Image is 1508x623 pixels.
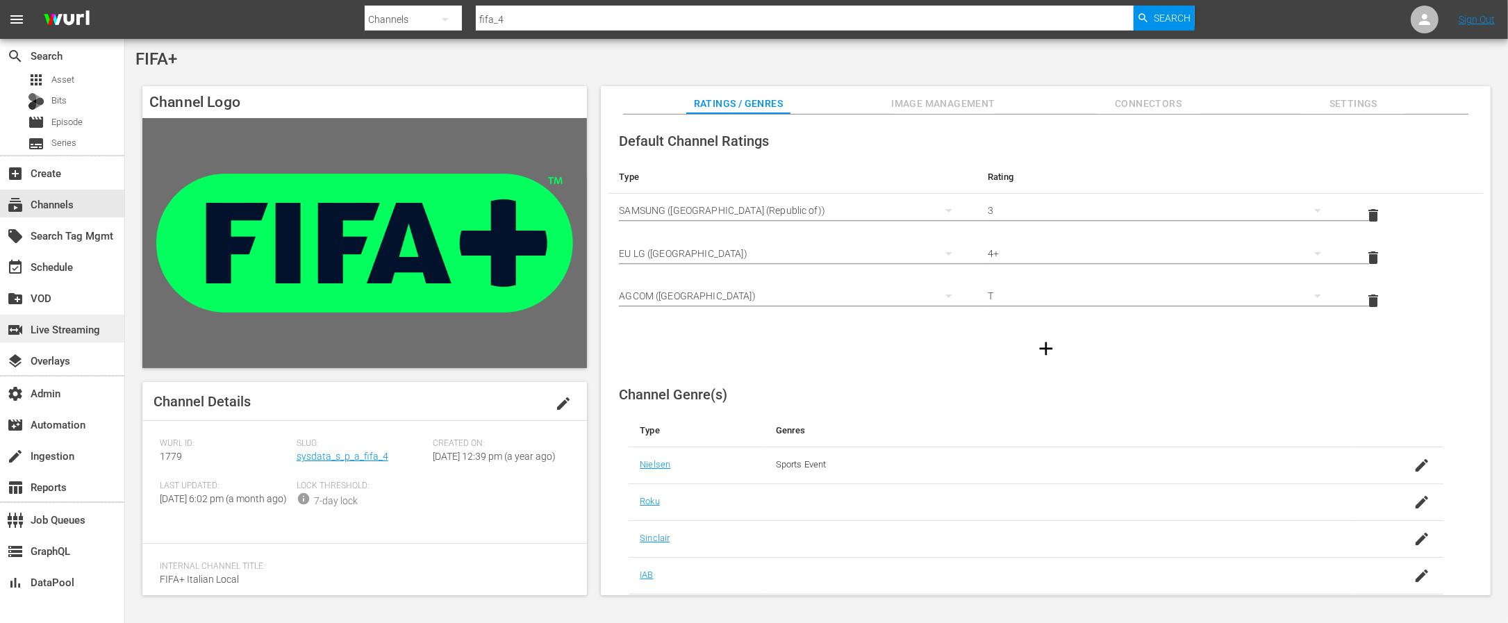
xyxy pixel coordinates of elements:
[619,133,769,149] span: Default Channel Ratings
[640,459,670,470] a: Nielsen
[314,494,358,508] div: 7-day lock
[1154,6,1191,31] span: Search
[1134,6,1195,31] button: Search
[619,386,727,403] span: Channel Genre(s)
[1301,95,1405,113] span: Settings
[297,438,426,449] span: Slug:
[7,228,24,244] span: Search Tag Mgmt
[160,481,290,492] span: Last Updated:
[433,451,556,462] span: [DATE] 12:39 pm (a year ago)
[135,49,177,69] span: FIFA+
[765,414,1353,447] th: Genres
[977,160,1345,194] th: Rating
[297,451,388,462] a: sysdata_s_p_a_fifa_4
[297,492,310,506] span: info
[7,290,24,307] span: VOD
[1096,95,1200,113] span: Connectors
[7,322,24,338] span: Live Streaming
[555,395,572,412] span: edit
[1365,249,1382,266] span: delete
[7,574,24,591] span: DataPool
[160,561,563,572] span: Internal Channel Title:
[51,94,67,108] span: Bits
[28,72,44,88] span: Asset
[891,95,995,113] span: Image Management
[51,136,76,150] span: Series
[640,533,670,543] a: Sinclair
[28,93,44,110] div: Bits
[686,95,790,113] span: Ratings / Genres
[51,73,74,87] span: Asset
[1357,199,1390,232] button: delete
[154,393,251,410] span: Channel Details
[33,3,100,36] img: ans4CAIJ8jUAAAAAAAAAAAAAAAAAAAAAAAAgQb4GAAAAAAAAAAAAAAAAAAAAAAAAJMjXAAAAAAAAAAAAAAAAAAAAAAAAgAT5G...
[297,481,426,492] span: Lock Threshold:
[7,165,24,182] span: Create
[640,570,653,580] a: IAB
[1357,284,1390,317] button: delete
[7,259,24,276] span: Schedule
[160,493,287,504] span: [DATE] 6:02 pm (a month ago)
[7,417,24,433] span: Automation
[619,191,966,230] div: SAMSUNG ([GEOGRAPHIC_DATA] (Republic of))
[608,160,977,194] th: Type
[988,191,1334,230] div: 3
[640,496,660,506] a: Roku
[7,353,24,369] span: Overlays
[988,234,1334,273] div: 4+
[547,387,580,420] button: edit
[7,479,24,496] span: Reports
[7,448,24,465] span: Ingestion
[7,512,24,529] span: Job Queues
[28,135,44,152] span: Series
[160,438,290,449] span: Wurl ID:
[1365,207,1382,224] span: delete
[51,115,83,129] span: Episode
[7,543,24,560] span: GraphQL
[433,438,563,449] span: Created On:
[160,451,182,462] span: 1779
[629,414,764,447] th: Type
[619,276,966,315] div: AGCOM ([GEOGRAPHIC_DATA])
[988,276,1334,315] div: T
[28,114,44,131] span: Episode
[142,118,587,368] img: FIFA+
[1459,14,1495,25] a: Sign Out
[608,160,1484,322] table: simple table
[7,385,24,402] span: Admin
[1365,292,1382,309] span: delete
[160,574,239,585] span: FIFA+ Italian Local
[619,234,966,273] div: EU LG ([GEOGRAPHIC_DATA])
[142,86,587,118] h4: Channel Logo
[7,197,24,213] span: Channels
[7,48,24,65] span: Search
[1357,241,1390,274] button: delete
[8,11,25,28] span: menu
